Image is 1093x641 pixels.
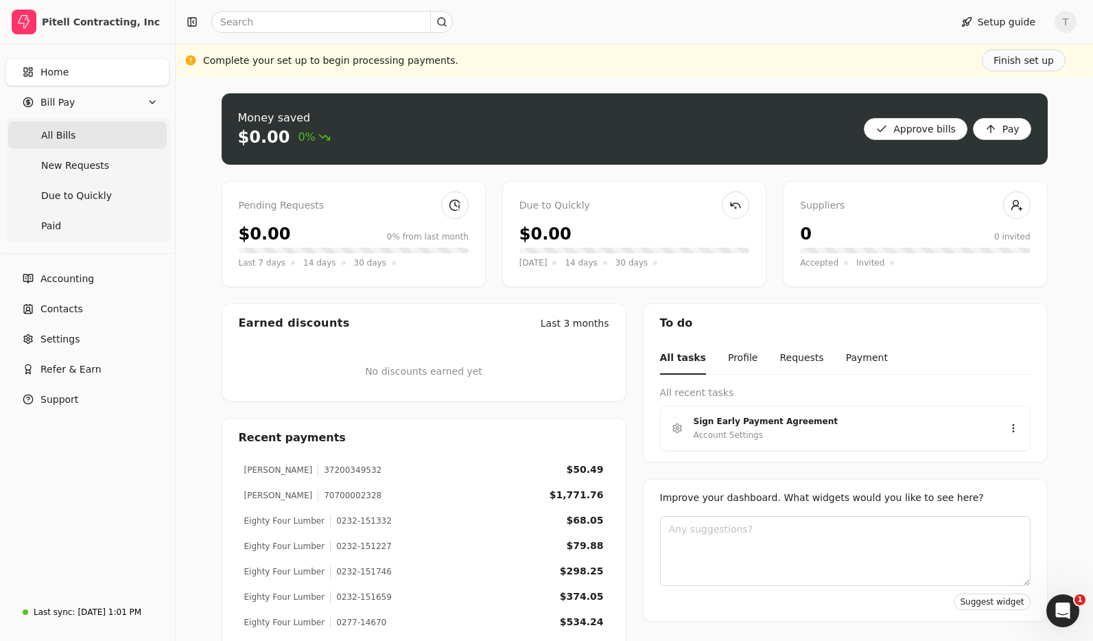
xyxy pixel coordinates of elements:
div: Understanding Quickly’s flexible fees [28,310,230,324]
div: $0.00 [239,222,291,246]
a: Due to Quickly [8,182,167,209]
div: Eighty Four Lumber [244,515,325,527]
div: [PERSON_NAME] [244,489,313,502]
button: T [1055,11,1077,33]
span: Contacts [40,302,83,316]
span: Home [30,463,61,472]
div: Sign Early Payment Agreement [694,415,986,428]
div: 70700002328 [318,489,381,502]
div: Book a walkthrough [28,232,230,246]
div: 0277-14670 [330,616,386,629]
button: Approve bills [864,118,967,140]
div: $534.24 [560,615,604,629]
span: Support [40,393,78,407]
p: How can we help? [27,121,247,144]
a: New Requests [8,152,167,179]
div: $50.49 [566,463,603,477]
div: $1,771.76 [550,488,604,502]
span: [DATE] [519,256,548,270]
div: Last 3 months [541,316,609,331]
span: Accepted [800,256,838,270]
span: New Requests [41,159,109,173]
div: How to Use Pay Cycles in Quickly [28,386,230,400]
span: Refer & Earn [40,362,102,377]
img: logo [27,26,47,48]
div: Send us a message [28,173,229,187]
button: Help [183,428,274,483]
button: Setup guide [950,11,1046,33]
a: Accounting [5,265,169,292]
span: Paid [41,219,61,233]
div: Send us a messageWe typically reply in a few minutes [14,161,261,213]
div: 0232-151746 [330,566,392,578]
div: $374.05 [560,590,604,604]
div: All recent tasks [660,386,1031,400]
button: Support [5,386,169,413]
div: Eighty Four Lumber [244,616,325,629]
button: Suggest widget [954,594,1030,610]
span: 0% [298,129,330,145]
button: Finish set up [982,49,1066,71]
div: Eighty Four Lumber [244,566,325,578]
span: Search for help [28,278,111,292]
div: $0.00 [238,126,290,148]
div: How to Use Pay Cycles in Quickly [20,380,255,406]
input: Search [211,11,453,33]
span: Last 7 days [239,256,286,270]
span: 30 days [615,256,648,270]
div: 0232-151227 [330,540,392,552]
div: 0 invited [994,231,1031,243]
button: Bill Pay [5,89,169,116]
a: Last sync:[DATE] 1:01 PM [5,600,169,625]
span: Settings [40,332,80,347]
div: We typically reply in a few minutes [28,187,229,202]
div: Understanding Quickly’s flexible fees [20,304,255,329]
a: Contacts [5,295,169,323]
span: 14 days [303,256,336,270]
span: 1 [1074,594,1085,605]
button: Refer & Earn [5,356,169,383]
div: How to Get Started with Early Payments [20,355,255,380]
a: Book a walkthrough [20,226,255,252]
button: All tasks [660,342,706,375]
img: Profile image for Evanne [187,22,214,49]
div: No discounts earned yet [365,342,482,401]
button: Pay [973,118,1031,140]
div: Earned discounts [239,315,350,331]
div: 0% from last month [387,231,469,243]
span: 14 days [565,256,597,270]
span: Home [40,65,69,80]
div: How to Get Started with Early Payments [28,360,230,375]
div: 0232-151659 [330,591,392,603]
div: 37200349532 [318,464,381,476]
span: Help [218,463,239,472]
div: Improve your dashboard. What widgets would you like to see here? [660,491,1031,505]
span: Bill Pay [40,95,75,110]
div: Requesting an early payment [28,335,230,349]
span: All Bills [41,128,75,143]
div: To do [644,304,1047,342]
span: Messages [114,463,161,472]
div: Last sync: [34,606,75,618]
div: Requesting an early payment [20,329,255,355]
a: Paid [8,212,167,240]
div: Close [236,22,261,47]
a: Settings [5,325,169,353]
div: Pitell Contracting, Inc [42,15,163,29]
div: $298.25 [560,564,604,579]
div: Eighty Four Lumber [244,591,325,603]
div: Pending Requests [239,198,469,213]
span: Accounting [40,272,94,286]
p: Hi Team 👋🏼 [27,97,247,121]
div: [DATE] 1:01 PM [78,606,141,618]
button: Payment [846,342,888,375]
iframe: Intercom live chat [1046,594,1079,627]
div: 0 [800,222,812,246]
span: Invited [856,256,884,270]
span: 30 days [354,256,386,270]
div: Suppliers [800,198,1030,213]
div: Eighty Four Lumber [244,540,325,552]
div: $68.05 [566,513,603,528]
